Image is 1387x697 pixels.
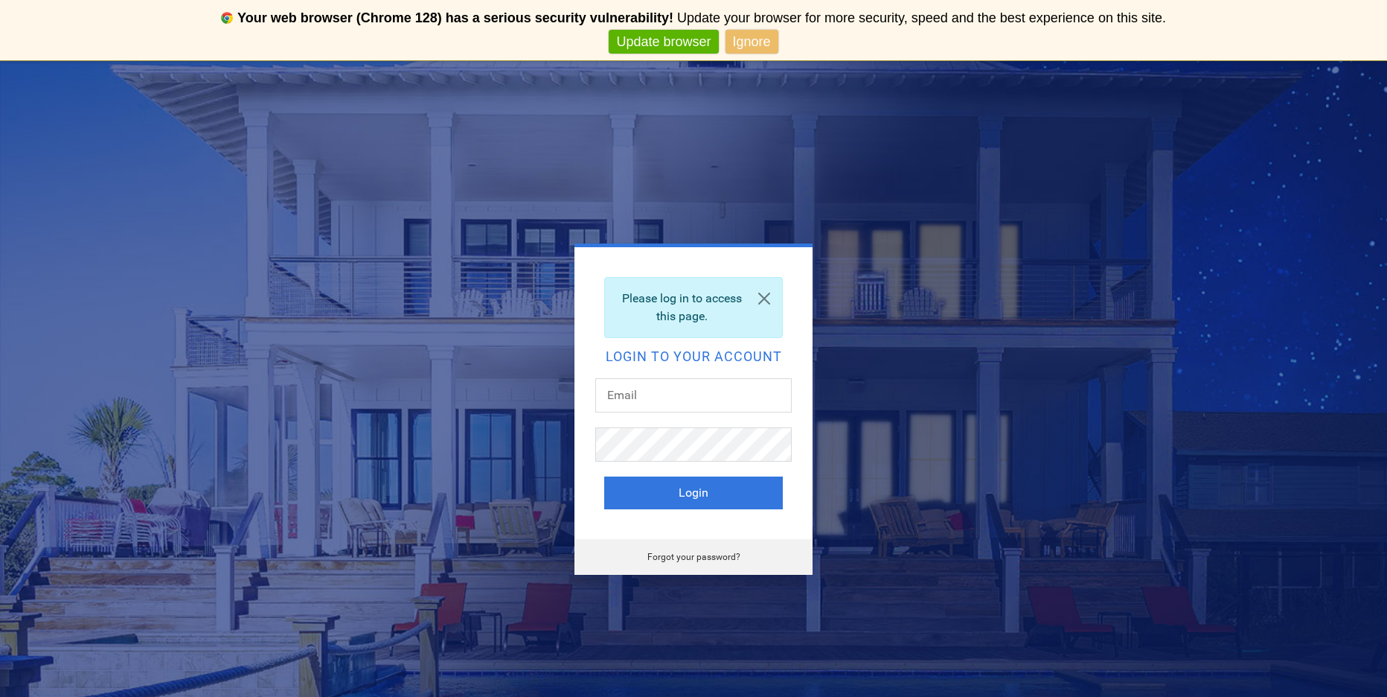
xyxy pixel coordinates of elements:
input: Email [595,378,792,413]
button: Login [604,477,783,509]
h2: Login to your account [604,350,783,363]
a: Forgot your password? [647,552,740,562]
div: Please log in to access this page. [604,277,783,338]
a: Update browser [609,30,718,54]
span: Update your browser for more security, speed and the best experience on this site. [677,10,1166,25]
b: Your web browser (Chrome 128) has a serious security vulnerability! [237,10,673,25]
a: Close [746,278,782,319]
a: Ignore [725,30,778,54]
